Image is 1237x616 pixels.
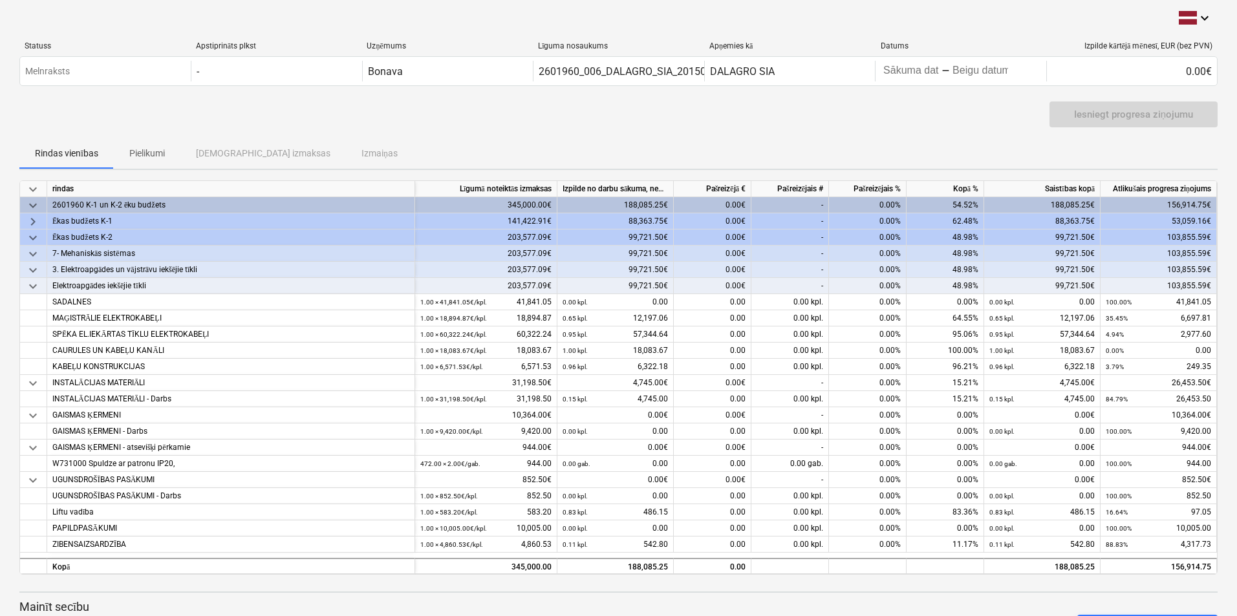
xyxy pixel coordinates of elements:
[829,229,907,246] div: 0.00%
[52,343,409,359] div: CAURULES UN KABEĻU KANĀLI
[751,407,829,423] div: -
[829,294,907,310] div: 0.00%
[1101,262,1217,278] div: 103,855.59€
[751,423,829,440] div: 0.00 kpl.
[907,391,984,407] div: 15.21%
[52,504,409,520] div: Liftu vadība
[1101,407,1217,423] div: 10,364.00€
[420,504,552,520] div: 583.20
[907,262,984,278] div: 48.98%
[1106,391,1211,407] div: 26,453.50
[751,359,829,375] div: 0.00 kpl.
[829,213,907,229] div: 0.00%
[1106,428,1132,435] small: 100.00%
[563,520,668,536] div: 0.00
[989,428,1015,435] small: 0.00 kpl.
[989,509,1015,516] small: 0.83 kpl.
[1106,559,1211,575] div: 156,914.75
[1106,460,1132,467] small: 100.00%
[25,214,41,229] span: keyboard_arrow_right
[52,456,409,472] div: W731000 Spuldze ar patronu IP20,
[674,278,751,294] div: 0.00€
[751,213,829,229] div: -
[984,407,1101,423] div: 0.00€
[989,363,1015,370] small: 0.96 kpl.
[1101,229,1217,246] div: 103,855.59€
[563,428,588,435] small: 0.00 kpl.
[415,213,557,229] div: 141,422.91€
[420,423,552,440] div: 9,420.00
[989,396,1015,403] small: 0.15 kpl.
[563,460,590,467] small: 0.00 gab.
[674,246,751,262] div: 0.00€
[25,376,41,391] span: keyboard_arrow_down
[674,229,751,246] div: 0.00€
[563,456,668,472] div: 0.00
[1106,504,1211,520] div: 97.05
[19,599,1218,615] p: Mainīt secību
[989,520,1095,536] div: 0.00
[557,213,674,229] div: 88,363.75€
[420,343,552,359] div: 18,083.67
[47,181,415,197] div: rindas
[1046,61,1217,81] div: 0.00€
[368,65,403,78] div: Bonava
[1101,197,1217,213] div: 156,914.75€
[829,488,907,504] div: 0.00%
[989,391,1095,407] div: 4,745.00
[563,541,588,548] small: 0.11 kpl.
[25,198,41,213] span: keyboard_arrow_down
[415,472,557,488] div: 852.50€
[907,504,984,520] div: 83.36%
[1051,41,1212,51] div: Izpilde kārtējā mēnesī, EUR (bez PVN)
[984,197,1101,213] div: 188,085.25€
[907,456,984,472] div: 0.00%
[1106,525,1132,532] small: 100.00%
[52,294,409,310] div: SADALNES
[52,262,409,278] div: 3. Elektroapgādes un vājstrāvu iekšējie tīkli
[1106,359,1211,375] div: 249.35
[420,310,552,326] div: 18,894.87
[415,181,557,197] div: Līgumā noteiktās izmaksas
[415,262,557,278] div: 203,577.09€
[420,493,478,500] small: 1.00 × 852.50€ / kpl.
[674,520,751,536] div: 0.00
[25,440,41,456] span: keyboard_arrow_down
[1106,456,1211,472] div: 944.00
[539,65,1037,78] div: 2601960_006_DALAGRO_SIA_20150203_Ligums_elektroapgades_ieksejie_tikli_T25_2karta_30.01AK_KK1.pdf
[1106,520,1211,536] div: 10,005.00
[1106,488,1211,504] div: 852.50
[1106,315,1128,322] small: 35.45%
[1106,541,1128,548] small: 88.83%
[415,407,557,423] div: 10,364.00€
[557,246,674,262] div: 99,721.50€
[420,315,487,322] small: 1.00 × 18,894.87€ / kpl.
[563,310,668,326] div: 12,197.06
[1106,423,1211,440] div: 9,420.00
[25,230,41,246] span: keyboard_arrow_down
[420,396,487,403] small: 1.00 × 31,198.50€ / kpl.
[829,375,907,391] div: 0.00%
[989,343,1095,359] div: 18,083.67
[420,520,552,536] div: 10,005.00
[751,310,829,326] div: 0.00 kpl.
[557,440,674,456] div: 0.00€
[829,310,907,326] div: 0.00%
[674,558,751,574] div: 0.00
[1106,331,1124,338] small: 4.94%
[829,472,907,488] div: 0.00%
[751,520,829,536] div: 0.00 kpl.
[367,41,528,51] div: Uzņēmums
[751,181,829,197] div: Pašreizējais #
[420,391,552,407] div: 31,198.50
[420,559,552,575] div: 345,000.00
[751,326,829,343] div: 0.00 kpl.
[984,262,1101,278] div: 99,721.50€
[674,407,751,423] div: 0.00€
[563,347,588,354] small: 1.00 kpl.
[563,493,588,500] small: 0.00 kpl.
[25,41,186,50] div: Statuss
[989,294,1095,310] div: 0.00
[1106,509,1128,516] small: 16.64%
[420,331,487,338] small: 1.00 × 60,322.24€ / kpl.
